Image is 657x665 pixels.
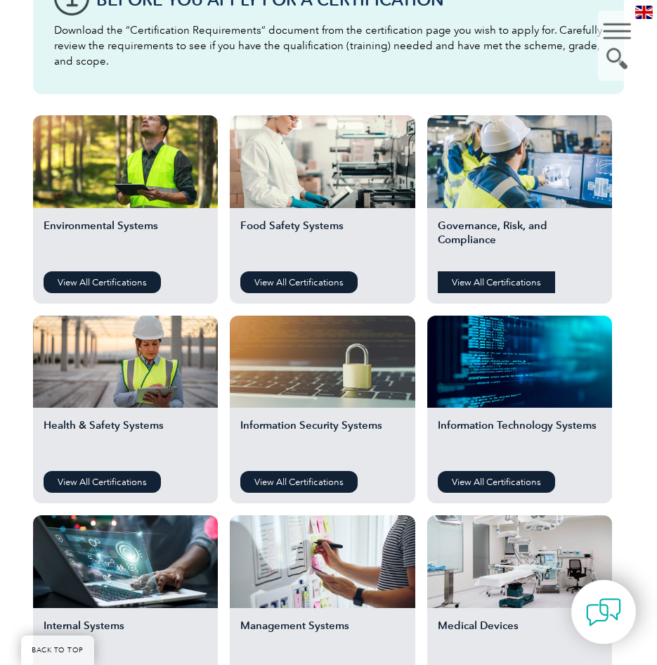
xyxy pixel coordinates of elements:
[586,595,621,630] img: contact-chat.png
[44,219,208,261] h2: Environmental Systems
[438,471,555,493] a: View All Certifications
[438,219,602,261] h2: Governance, Risk, and Compliance
[438,271,555,293] a: View All Certifications
[44,471,161,493] a: View All Certifications
[44,271,161,293] a: View All Certifications
[438,418,602,460] h2: Information Technology Systems
[240,619,405,661] h2: Management Systems
[54,22,604,69] p: Download the “Certification Requirements” document from the certification page you wish to apply ...
[240,418,405,460] h2: Information Security Systems
[438,619,602,661] h2: Medical Devices
[240,471,358,493] a: View All Certifications
[240,271,358,293] a: View All Certifications
[635,6,653,19] img: en
[44,418,208,460] h2: Health & Safety Systems
[21,635,94,665] a: BACK TO TOP
[44,619,208,661] h2: Internal Systems
[240,219,405,261] h2: Food Safety Systems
